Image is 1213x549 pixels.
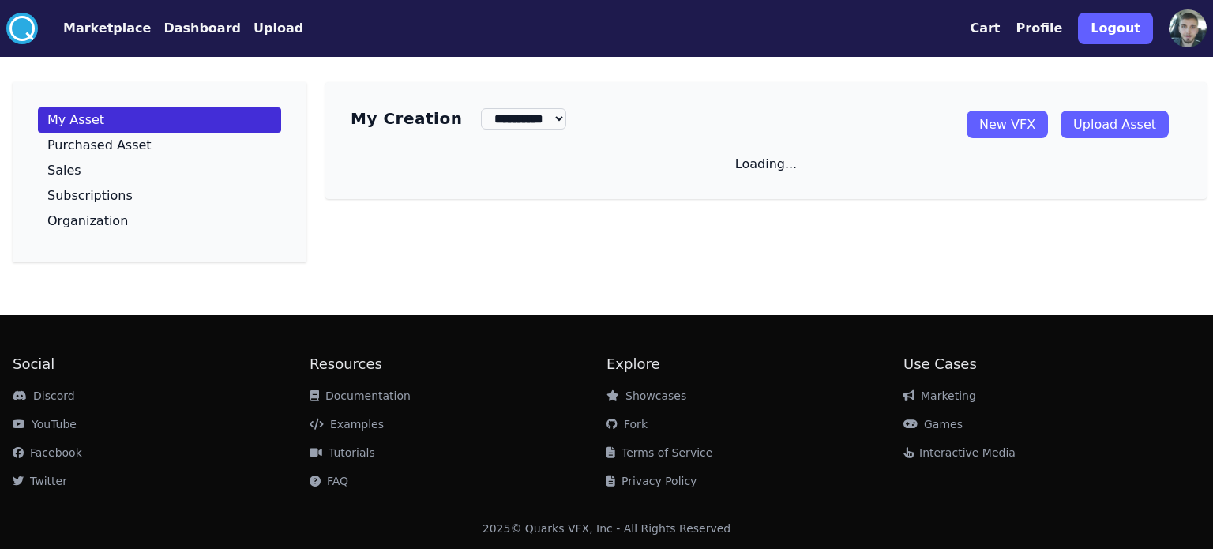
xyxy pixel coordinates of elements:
[163,19,241,38] button: Dashboard
[310,353,606,375] h2: Resources
[38,209,281,234] a: Organization
[903,389,976,402] a: Marketing
[38,19,151,38] a: Marketplace
[38,183,281,209] a: Subscriptions
[13,475,67,487] a: Twitter
[13,353,310,375] h2: Social
[151,19,241,38] a: Dashboard
[38,133,281,158] a: Purchased Asset
[1078,6,1153,51] a: Logout
[63,19,151,38] button: Marketplace
[606,353,903,375] h2: Explore
[38,158,281,183] a: Sales
[310,418,384,431] a: Examples
[47,164,81,177] p: Sales
[606,418,648,431] a: Fork
[47,139,152,152] p: Purchased Asset
[47,190,133,202] p: Subscriptions
[47,215,128,227] p: Organization
[1078,13,1153,44] button: Logout
[735,155,797,174] p: Loading...
[13,389,75,402] a: Discord
[310,389,411,402] a: Documentation
[13,446,82,459] a: Facebook
[253,19,303,38] button: Upload
[1016,19,1063,38] button: Profile
[1169,9,1207,47] img: profile
[310,446,375,459] a: Tutorials
[606,389,686,402] a: Showcases
[970,19,1000,38] button: Cart
[903,353,1200,375] h2: Use Cases
[903,446,1016,459] a: Interactive Media
[13,418,77,431] a: YouTube
[1061,111,1169,138] a: Upload Asset
[241,19,303,38] a: Upload
[38,107,281,133] a: My Asset
[310,475,348,487] a: FAQ
[606,475,697,487] a: Privacy Policy
[903,418,963,431] a: Games
[47,114,104,126] p: My Asset
[351,107,462,130] h3: My Creation
[967,111,1048,138] a: New VFX
[483,521,731,536] div: 2025 © Quarks VFX, Inc - All Rights Reserved
[606,446,712,459] a: Terms of Service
